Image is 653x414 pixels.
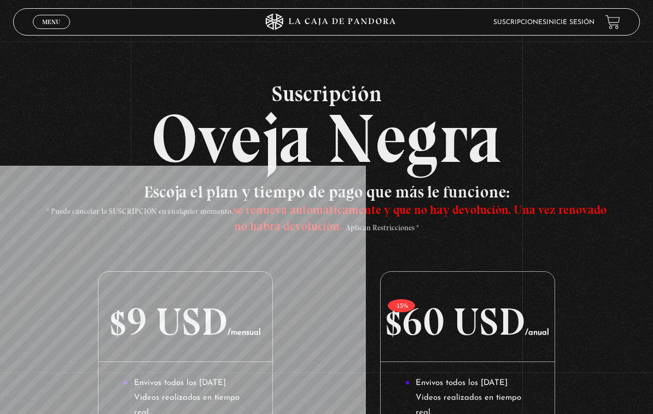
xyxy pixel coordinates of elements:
a: Suscripciones [493,19,546,26]
a: View your shopping cart [605,15,620,30]
span: se renueva automáticamente y que no hay devolución. Una vez renovado no habrá devolución. [233,202,607,234]
p: $60 USD [381,291,555,362]
p: $9 USD [98,291,272,362]
span: Suscripción [13,83,640,104]
a: Inicie sesión [546,19,594,26]
h3: Escoja el plan y tiempo de pago que más le funcione: [44,184,609,233]
span: * Puede cancelar la SUSCRIPCIÓN en cualquier momento, - Aplican Restricciones * [46,207,607,232]
span: Menu [42,19,60,25]
span: /mensual [228,329,261,337]
span: /anual [525,329,549,337]
h2: Oveja Negra [13,83,640,173]
span: Cerrar [38,28,64,36]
